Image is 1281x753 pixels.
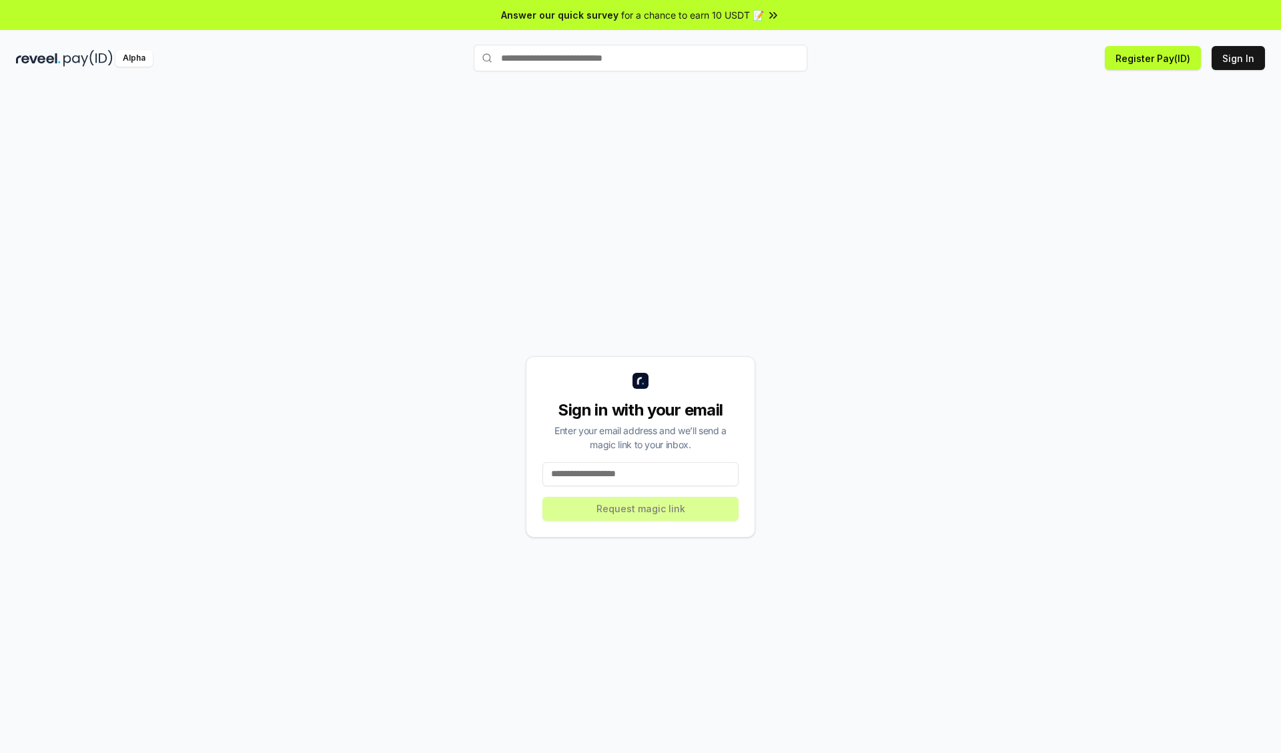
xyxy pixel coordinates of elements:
img: logo_small [632,373,649,389]
div: Alpha [115,50,153,67]
div: Sign in with your email [542,400,739,421]
button: Register Pay(ID) [1105,46,1201,70]
span: Answer our quick survey [501,8,618,22]
span: for a chance to earn 10 USDT 📝 [621,8,764,22]
div: Enter your email address and we’ll send a magic link to your inbox. [542,424,739,452]
button: Sign In [1212,46,1265,70]
img: pay_id [63,50,113,67]
img: reveel_dark [16,50,61,67]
